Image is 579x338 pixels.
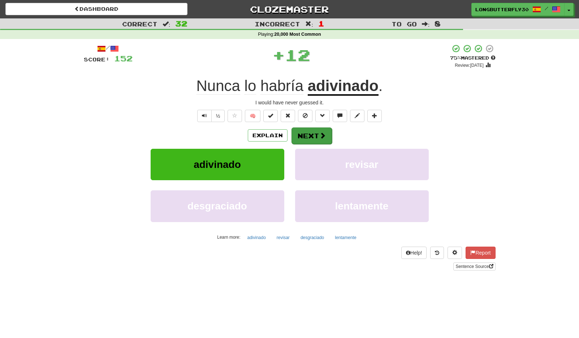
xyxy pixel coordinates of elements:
button: lentamente [295,190,429,222]
span: LongButterfly3024 [475,6,529,13]
span: : [422,21,430,27]
a: LongButterfly3024 / [471,3,565,16]
span: . [379,77,383,94]
button: Explain [248,129,288,142]
small: Review: [DATE] [455,63,484,68]
button: Reset to 0% Mastered (alt+r) [281,110,295,122]
div: I would have never guessed it. [84,99,496,106]
span: 8 [435,19,441,28]
span: 12 [285,46,310,64]
button: Set this sentence to 100% Mastered (alt+m) [263,110,278,122]
button: lentamente [331,232,360,243]
button: adivinado [151,149,284,180]
button: Favorite sentence (alt+f) [228,110,242,122]
span: habría [260,77,303,95]
span: adivinado [194,159,241,170]
button: desgraciado [151,190,284,222]
button: revisar [273,232,294,243]
span: : [305,21,313,27]
span: Score: [84,56,110,62]
span: Nunca [196,77,240,95]
span: 1 [318,19,324,28]
a: Clozemaster [198,3,380,16]
button: Report [466,247,495,259]
span: : [163,21,170,27]
strong: 20,000 Most Common [274,32,321,37]
span: To go [392,20,417,27]
button: revisar [295,149,429,180]
div: Text-to-speech controls [196,110,225,122]
button: Add to collection (alt+a) [367,110,382,122]
button: adivinado [243,232,269,243]
span: + [272,44,285,66]
u: adivinado [308,77,379,96]
span: revisar [345,159,379,170]
span: 152 [114,54,133,63]
button: Grammar (alt+g) [315,110,330,122]
button: Round history (alt+y) [430,247,444,259]
button: Help! [401,247,427,259]
small: Learn more: [217,235,240,240]
span: lentamente [335,200,389,212]
button: ½ [211,110,225,122]
button: Ignore sentence (alt+i) [298,110,312,122]
span: 75 % [450,55,461,61]
a: Dashboard [5,3,187,15]
span: Incorrect [255,20,300,27]
div: Mastered [450,55,496,61]
span: desgraciado [187,200,247,212]
a: Sentence Source [453,263,495,270]
span: Correct [122,20,157,27]
span: 32 [175,19,187,28]
span: / [545,6,548,11]
button: Play sentence audio (ctl+space) [197,110,212,122]
div: / [84,44,133,53]
button: Next [291,127,332,144]
button: Discuss sentence (alt+u) [333,110,347,122]
button: 🧠 [245,110,260,122]
span: lo [245,77,256,95]
button: desgraciado [297,232,328,243]
button: Edit sentence (alt+d) [350,110,364,122]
